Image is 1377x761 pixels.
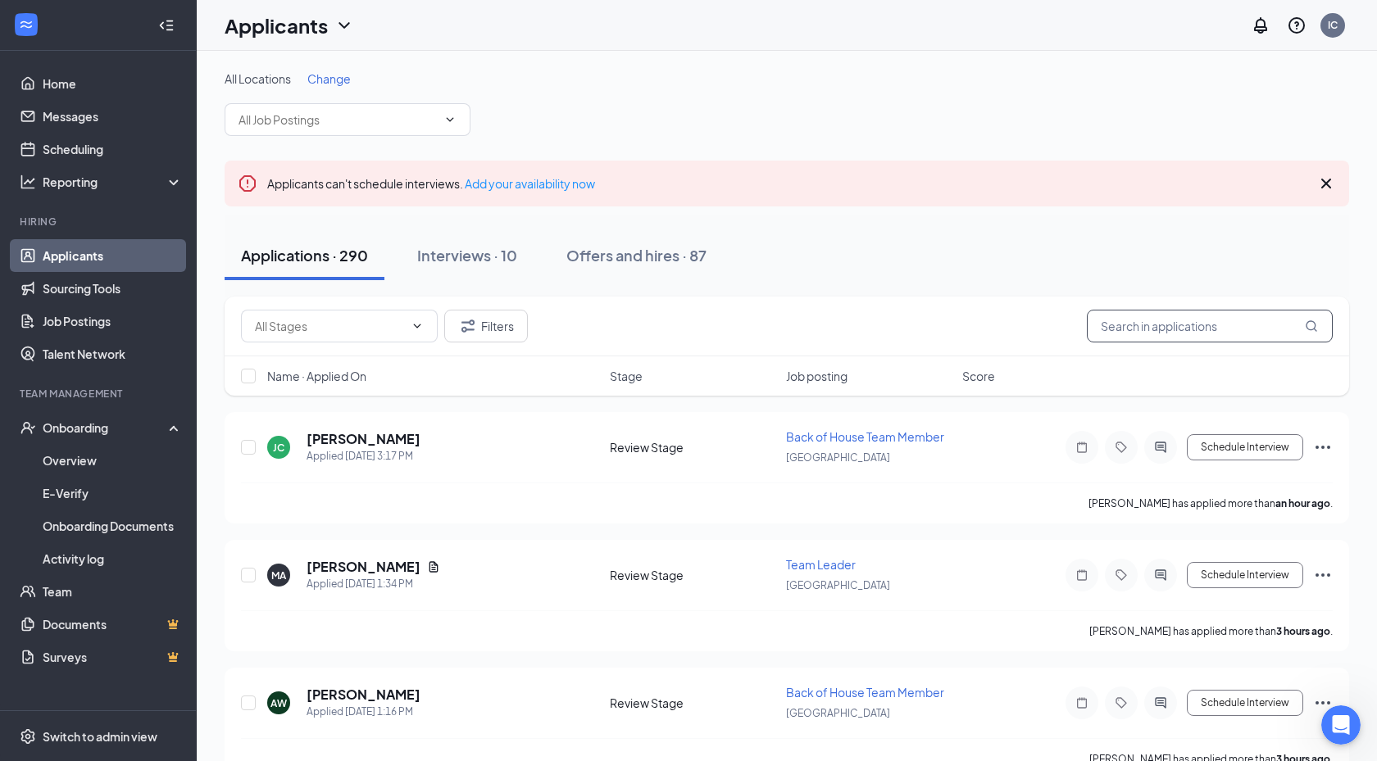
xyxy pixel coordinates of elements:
div: Fin says… [13,469,315,630]
div: Switch to admin view [43,728,157,745]
div: Applied [DATE] 3:17 PM [307,448,420,464]
p: [PERSON_NAME] has applied more than . [1089,624,1333,638]
div: Interviews · 10 [417,245,517,265]
svg: Settings [20,728,36,745]
a: Applicants [43,239,183,272]
input: All Job Postings [239,111,437,129]
button: Gif picker [52,537,65,550]
div: JC [273,441,284,455]
button: Emoji picker [25,537,39,550]
a: Job Postings [43,305,183,337]
textarea: Message… [14,502,314,530]
a: Activity log [43,542,183,575]
iframe: Intercom live chat [1321,705,1361,745]
span: Job posting [786,368,848,384]
div: Ivan says… [13,171,315,220]
div: Enjoy the rest of your day, and take care! [26,414,256,446]
svg: Ellipses [1313,437,1333,457]
div: Review Stage [610,439,776,455]
h5: [PERSON_NAME] [307,558,420,576]
button: Schedule Interview [1187,690,1303,716]
a: Team [43,575,183,608]
a: E-Verify [43,477,183,510]
div: Applied [DATE] 1:16 PM [307,704,420,720]
p: [PERSON_NAME] has applied more than . [1088,496,1333,510]
span: Stage [610,368,643,384]
svg: Ellipses [1313,565,1333,585]
svg: Ellipses [1313,693,1333,713]
div: IC [1328,18,1338,32]
h1: Applicants [225,11,328,39]
svg: WorkstreamLogo [18,16,34,33]
div: Rate your conversation [30,487,225,506]
a: Talent Network [43,337,183,370]
b: 3 hours ago [1276,625,1330,637]
a: [URL][DOMAIN_NAME] [26,375,216,405]
svg: Note [1072,441,1092,454]
button: Home [257,7,288,38]
div: Applied [DATE] 1:34 PM [307,576,440,592]
svg: ChevronDown [334,16,354,35]
a: Add your availability now [465,176,595,191]
svg: Filter [458,316,478,336]
a: Sourcing Tools [43,272,183,305]
button: Send a message… [281,530,307,556]
a: Home [43,67,183,100]
div: That's great! You're very welcome [PERSON_NAME]! Aside from this, is there anything else I can as... [26,84,256,147]
div: Hiring [20,215,180,229]
svg: ChevronDown [411,319,424,333]
button: go back [11,7,42,38]
input: Search in applications [1087,310,1333,342]
div: Great! You’re very welcome, [PERSON_NAME]. I'm glad that I was able to assist you. If there's not... [13,220,269,456]
a: Messages [43,100,183,133]
div: Review Stage [610,695,776,711]
a: SurveysCrown [43,641,183,673]
div: Offers and hires · 87 [566,245,707,265]
svg: Tag [1111,568,1131,582]
b: an hour ago [1275,497,1330,510]
h1: Fin [80,8,99,20]
svg: Cross [1316,174,1336,193]
button: Start recording [104,537,117,550]
svg: Analysis [20,174,36,190]
span: CFA HR/Payroll Module [107,66,243,79]
svg: MagnifyingGlass [1305,319,1318,333]
a: CFA HR/Payroll Module [71,56,257,90]
span: Back of House Team Member [786,685,944,700]
div: Review Stage [610,567,776,583]
svg: ActiveChat [1151,441,1170,454]
button: Upload attachment [78,537,91,550]
svg: Notifications [1251,16,1270,35]
span: Back of House Team Member [786,429,944,444]
a: DocumentsCrown [43,608,183,641]
h5: [PERSON_NAME] [307,430,420,448]
input: All Stages [255,317,404,335]
svg: QuestionInfo [1287,16,1307,35]
svg: Tag [1111,441,1131,454]
svg: Note [1072,696,1092,709]
div: Team Management [20,387,180,401]
svg: ChevronDown [443,113,457,126]
button: Schedule Interview [1187,434,1303,460]
p: The team can also help [80,20,204,37]
svg: Document [427,560,440,573]
div: Renz says… [13,220,315,469]
span: Score [962,368,995,384]
svg: UserCheck [20,419,36,436]
svg: Error [238,174,257,193]
a: Scheduling [43,133,183,165]
div: Onboarding [43,419,169,436]
span: Change [307,71,351,86]
span: [GEOGRAPHIC_DATA] [786,451,890,464]
h5: [PERSON_NAME] [307,686,420,704]
svg: ActiveChat [1151,568,1170,582]
span: [GEOGRAPHIC_DATA] [786,579,890,591]
div: Applications · 290 [241,245,368,265]
svg: Collapse [158,17,175,34]
div: That will be all. [215,181,302,197]
a: Onboarding Documents [43,510,183,542]
svg: ActiveChat [1151,696,1170,709]
div: Reporting [43,174,184,190]
div: That will be all. [202,171,315,207]
a: Overview [43,444,183,477]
